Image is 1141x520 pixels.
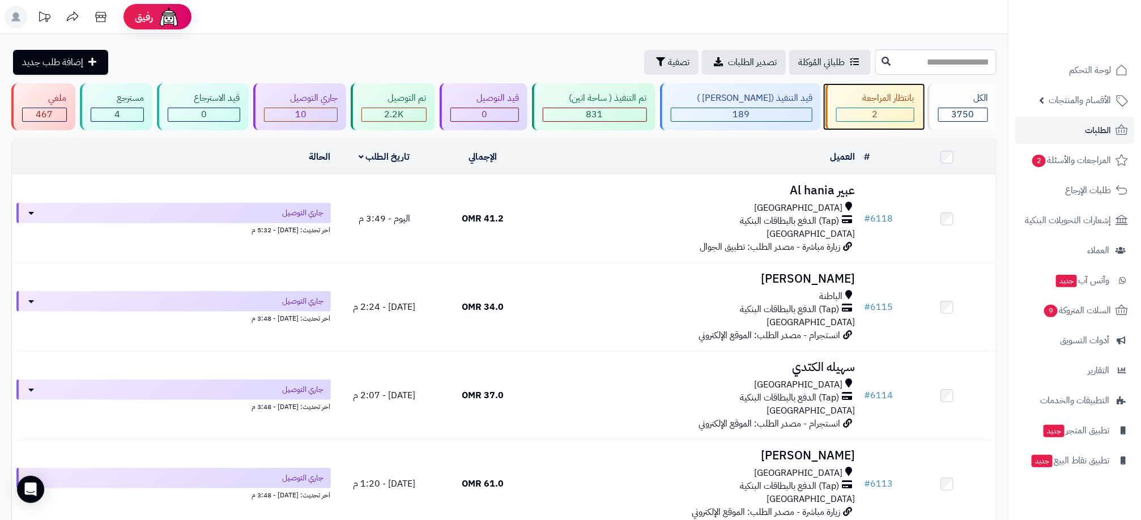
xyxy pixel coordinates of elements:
[30,6,58,31] a: تحديثات المنصة
[668,56,689,69] span: تصفية
[168,108,240,121] div: 0
[451,108,519,121] div: 0
[925,83,999,130] a: الكل3750
[543,92,647,105] div: تم التنفيذ ( ساحة اتين)
[17,476,44,503] div: Open Intercom Messenger
[754,467,842,480] span: [GEOGRAPHIC_DATA]
[789,50,871,75] a: طلباتي المُوكلة
[1031,152,1111,168] span: المراجعات والأسئلة
[1056,275,1077,287] span: جديد
[740,391,839,404] span: (Tap) الدفع بالبطاقات البنكية
[537,184,855,197] h3: عبير Al hania
[353,477,415,491] span: [DATE] - 1:20 م
[1040,393,1109,408] span: التطبيقات والخدمات
[819,290,842,303] span: الباطنة
[23,108,66,121] div: 467
[283,207,324,219] span: جاري التوصيل
[767,227,855,241] span: [GEOGRAPHIC_DATA]
[1044,305,1058,318] span: 9
[671,92,813,105] div: قيد التنفيذ ([PERSON_NAME] )
[700,240,840,254] span: زيارة مباشرة - مصدر الطلب: تطبيق الجوال
[537,272,855,285] h3: [PERSON_NAME]
[78,83,155,130] a: مسترجع 4
[353,389,415,402] span: [DATE] - 2:07 م
[830,150,855,164] a: العميل
[251,83,349,130] a: جاري التوصيل 10
[135,10,153,24] span: رفيق
[1015,117,1134,144] a: الطلبات
[823,83,925,130] a: بانتظار المراجعة 2
[864,212,893,225] a: #6118
[864,389,870,402] span: #
[1060,333,1109,348] span: أدوات التسويق
[767,316,855,329] span: [GEOGRAPHIC_DATA]
[264,92,338,105] div: جاري التوصيل
[9,83,78,130] a: ملغي 467
[872,108,878,121] span: 2
[155,83,251,130] a: قيد الاسترجاع 0
[348,83,437,130] a: تم التوصيل 2.2K
[644,50,699,75] button: تصفية
[530,83,658,130] a: تم التنفيذ ( ساحة اتين) 831
[168,92,240,105] div: قيد الاسترجاع
[283,296,324,307] span: جاري التوصيل
[450,92,520,105] div: قيد التوصيل
[1015,357,1134,384] a: التقارير
[36,108,53,121] span: 467
[462,300,504,314] span: 34.0 OMR
[1025,212,1111,228] span: إشعارات التحويلات البنكية
[692,505,840,519] span: زيارة مباشرة - مصدر الطلب: الموقع الإلكتروني
[836,92,914,105] div: بانتظار المراجعة
[362,108,426,121] div: 2247
[13,50,108,75] a: إضافة طلب جديد
[537,361,855,374] h3: سهيله الكتدي
[1015,387,1134,414] a: التطبيقات والخدمات
[740,303,839,316] span: (Tap) الدفع بالبطاقات البنكية
[309,150,331,164] a: الحالة
[1015,177,1134,204] a: طلبات الإرجاع
[864,212,870,225] span: #
[754,202,842,215] span: [GEOGRAPHIC_DATA]
[658,83,824,130] a: قيد التنفيذ ([PERSON_NAME] ) 189
[1055,272,1109,288] span: وآتس آب
[733,108,750,121] span: 189
[671,108,812,121] div: 189
[740,215,839,228] span: (Tap) الدفع بالبطاقات البنكية
[1031,453,1109,468] span: تطبيق نقاط البيع
[1065,182,1111,198] span: طلبات الإرجاع
[1042,423,1109,438] span: تطبيق المتجر
[437,83,530,130] a: قيد التوصيل 0
[91,92,144,105] div: مسترجع
[1015,327,1134,354] a: أدوات التسويق
[1032,455,1053,467] span: جديد
[462,212,504,225] span: 41.2 OMR
[798,56,845,69] span: طلباتي المُوكلة
[952,108,974,121] span: 3750
[1015,267,1134,294] a: وآتس آبجديد
[699,417,840,431] span: انستجرام - مصدر الطلب: الموقع الإلكتروني
[114,108,120,121] span: 4
[1044,425,1065,437] span: جديد
[482,108,487,121] span: 0
[1085,122,1111,138] span: الطلبات
[361,92,427,105] div: تم التوصيل
[16,223,331,235] div: اخر تحديث: [DATE] - 5:32 م
[1032,155,1046,168] span: 2
[22,92,67,105] div: ملغي
[728,56,777,69] span: تصدير الطلبات
[938,92,989,105] div: الكل
[1015,417,1134,444] a: تطبيق المتجرجديد
[1087,242,1109,258] span: العملاء
[586,108,603,121] span: 831
[1088,363,1109,378] span: التقارير
[353,300,415,314] span: [DATE] - 2:24 م
[699,329,840,342] span: انستجرام - مصدر الطلب: الموقع الإلكتروني
[1069,62,1111,78] span: لوحة التحكم
[1015,447,1134,474] a: تطبيق نقاط البيعجديد
[864,300,870,314] span: #
[1015,237,1134,264] a: العملاء
[359,212,410,225] span: اليوم - 3:49 م
[1049,92,1111,108] span: الأقسام والمنتجات
[864,150,870,164] a: #
[22,56,83,69] span: إضافة طلب جديد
